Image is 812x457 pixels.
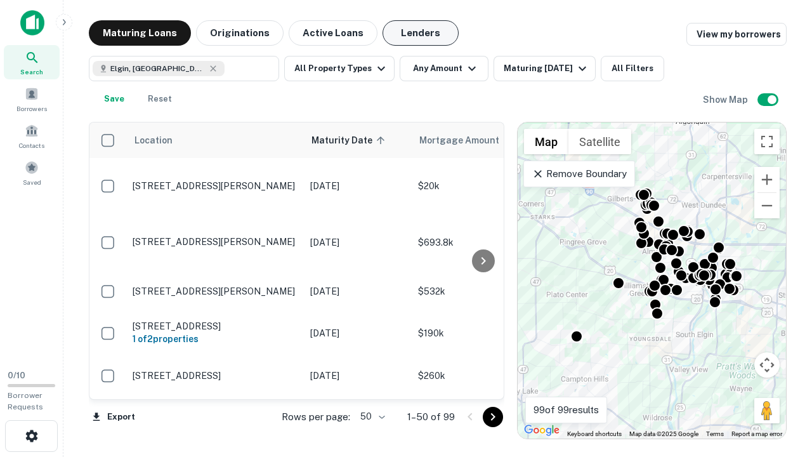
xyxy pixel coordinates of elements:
span: Mortgage Amount [419,133,516,148]
a: View my borrowers [686,23,787,46]
p: [DATE] [310,369,405,383]
h6: Show Map [703,93,750,107]
button: Maturing [DATE] [494,56,596,81]
button: Drag Pegman onto the map to open Street View [754,398,780,423]
th: Mortgage Amount [412,123,551,158]
span: 0 / 10 [8,371,25,380]
span: Maturity Date [311,133,389,148]
th: Location [126,123,304,158]
button: Keyboard shortcuts [567,430,622,439]
span: Map data ©2025 Google [629,430,698,437]
button: Go to next page [483,407,503,427]
a: Search [4,45,60,79]
button: Any Amount [400,56,488,81]
span: Contacts [19,140,44,150]
p: [STREET_ADDRESS][PERSON_NAME] [133,286,298,297]
p: Rows per page: [282,409,350,425]
h6: 1 of 2 properties [133,332,298,346]
a: Report a map error [731,430,782,437]
p: $532k [418,284,545,298]
button: Reset [140,86,180,112]
span: Borrowers [16,103,47,114]
a: Borrowers [4,82,60,116]
button: Save your search to get updates of matches that match your search criteria. [94,86,134,112]
button: Active Loans [289,20,377,46]
span: Location [134,133,173,148]
div: Maturing [DATE] [504,61,590,76]
button: Maturing Loans [89,20,191,46]
button: Export [89,407,138,427]
a: Terms (opens in new tab) [706,430,724,437]
iframe: Chat Widget [749,315,812,376]
div: 50 [355,407,387,426]
button: Show satellite imagery [568,129,631,154]
p: [STREET_ADDRESS] [133,321,298,332]
p: $190k [418,326,545,340]
button: Zoom out [754,193,780,218]
button: All Property Types [284,56,395,81]
button: Zoom in [754,167,780,192]
button: Show street map [524,129,568,154]
button: Originations [196,20,284,46]
button: Lenders [383,20,459,46]
p: [DATE] [310,179,405,193]
p: $260k [418,369,545,383]
p: [DATE] [310,235,405,249]
button: Toggle fullscreen view [754,129,780,154]
p: [DATE] [310,284,405,298]
p: [STREET_ADDRESS] [133,370,298,381]
p: Remove Boundary [532,166,626,182]
img: capitalize-icon.png [20,10,44,36]
span: Elgin, [GEOGRAPHIC_DATA], [GEOGRAPHIC_DATA] [110,63,206,74]
p: [DATE] [310,326,405,340]
p: $693.8k [418,235,545,249]
p: [STREET_ADDRESS][PERSON_NAME] [133,236,298,248]
p: $20k [418,179,545,193]
th: Maturity Date [304,123,412,158]
button: All Filters [601,56,664,81]
img: Google [521,422,563,439]
a: Contacts [4,119,60,153]
span: Saved [23,177,41,187]
div: 0 0 [518,123,786,439]
span: Search [20,67,43,77]
p: 99 of 99 results [534,402,599,418]
a: Open this area in Google Maps (opens a new window) [521,422,563,439]
span: Borrower Requests [8,391,43,411]
p: [STREET_ADDRESS][PERSON_NAME] [133,180,298,192]
a: Saved [4,156,60,190]
p: 1–50 of 99 [407,409,455,425]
